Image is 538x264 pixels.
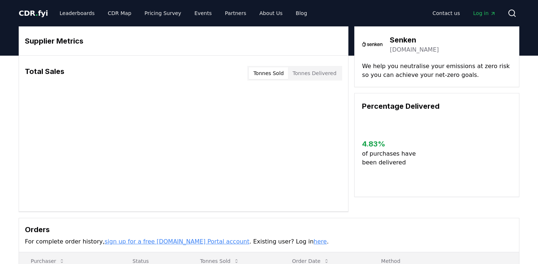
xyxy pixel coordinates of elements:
[362,34,382,55] img: Senken-logo
[362,62,512,79] p: We help you neutralise your emissions at zero risk so you can achieve your net-zero goals.
[19,9,48,18] span: CDR fyi
[473,10,496,17] span: Log in
[54,7,313,20] nav: Main
[427,7,466,20] a: Contact us
[362,138,422,149] h3: 4.83 %
[467,7,502,20] a: Log in
[25,66,64,81] h3: Total Sales
[54,7,101,20] a: Leaderboards
[390,45,439,54] a: [DOMAIN_NAME]
[390,34,439,45] h3: Senken
[219,7,252,20] a: Partners
[254,7,288,20] a: About Us
[25,36,342,47] h3: Supplier Metrics
[362,149,422,167] p: of purchases have been delivered
[25,224,513,235] h3: Orders
[314,238,327,245] a: here
[139,7,187,20] a: Pricing Survey
[188,7,217,20] a: Events
[290,7,313,20] a: Blog
[249,67,288,79] button: Tonnes Sold
[102,7,137,20] a: CDR Map
[362,101,512,112] h3: Percentage Delivered
[25,237,513,246] p: For complete order history, . Existing user? Log in .
[36,9,38,18] span: .
[19,8,48,18] a: CDR.fyi
[288,67,341,79] button: Tonnes Delivered
[105,238,250,245] a: sign up for a free [DOMAIN_NAME] Portal account
[427,7,502,20] nav: Main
